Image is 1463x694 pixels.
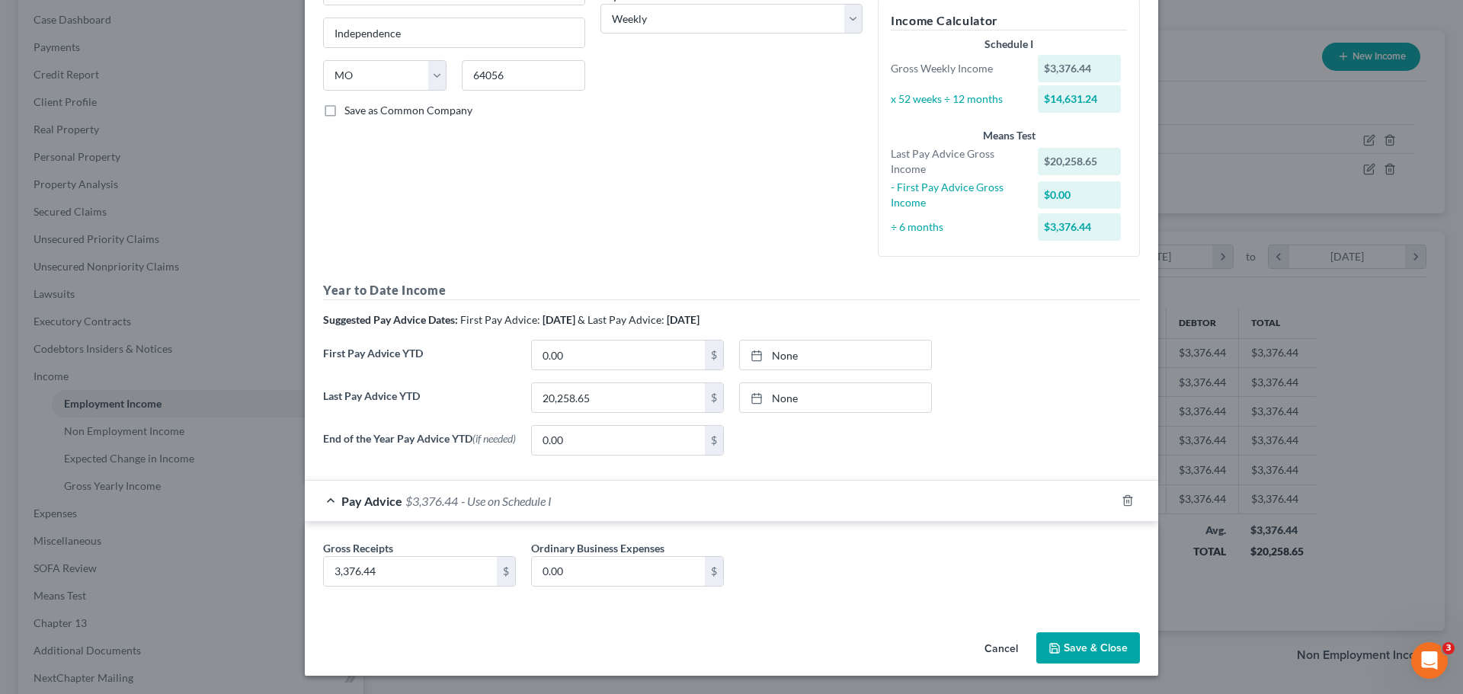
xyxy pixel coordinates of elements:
[1038,85,1122,113] div: $14,631.24
[1038,213,1122,241] div: $3,376.44
[532,557,705,586] input: 0.00
[883,61,1030,76] div: Gross Weekly Income
[497,557,515,586] div: $
[705,557,723,586] div: $
[883,91,1030,107] div: x 52 weeks ÷ 12 months
[883,146,1030,177] div: Last Pay Advice Gross Income
[462,60,585,91] input: Enter zip...
[323,281,1140,300] h5: Year to Date Income
[883,219,1030,235] div: ÷ 6 months
[532,383,705,412] input: 0.00
[705,383,723,412] div: $
[891,128,1127,143] div: Means Test
[705,426,723,455] div: $
[740,341,931,369] a: None
[532,341,705,369] input: 0.00
[1411,642,1448,679] iframe: Intercom live chat
[531,540,664,556] label: Ordinary Business Expenses
[883,180,1030,210] div: - First Pay Advice Gross Income
[472,432,516,445] span: (if needed)
[1038,148,1122,175] div: $20,258.65
[315,425,523,468] label: End of the Year Pay Advice YTD
[1036,632,1140,664] button: Save & Close
[705,341,723,369] div: $
[578,313,664,326] span: & Last Pay Advice:
[315,340,523,382] label: First Pay Advice YTD
[543,313,575,326] strong: [DATE]
[972,634,1030,664] button: Cancel
[460,313,540,326] span: First Pay Advice:
[532,426,705,455] input: 0.00
[1038,55,1122,82] div: $3,376.44
[461,494,552,508] span: - Use on Schedule I
[667,313,699,326] strong: [DATE]
[891,37,1127,52] div: Schedule I
[324,557,497,586] input: 0.00
[323,540,393,556] label: Gross Receipts
[1442,642,1455,654] span: 3
[323,313,458,326] strong: Suggested Pay Advice Dates:
[740,383,931,412] a: None
[891,11,1127,30] h5: Income Calculator
[341,494,402,508] span: Pay Advice
[1038,181,1122,209] div: $0.00
[315,382,523,425] label: Last Pay Advice YTD
[405,494,458,508] span: $3,376.44
[344,104,472,117] span: Save as Common Company
[324,18,584,47] input: Enter city...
